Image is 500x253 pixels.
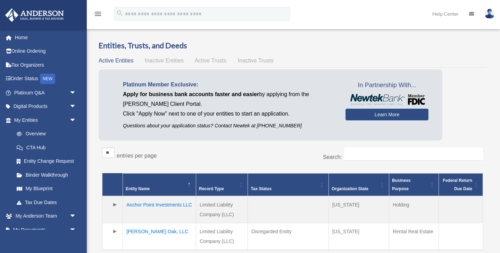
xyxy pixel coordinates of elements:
a: My Entitiesarrow_drop_down [5,113,83,127]
span: arrow_drop_down [69,86,83,100]
td: Limited Liability Company (LLC) [196,196,248,223]
a: Learn More [345,109,428,120]
td: [US_STATE] [328,196,389,223]
span: Apply for business bank accounts faster and easier [123,91,259,97]
th: Record Type: Activate to sort [196,173,248,196]
img: NewtekBankLogoSM.png [349,94,425,105]
span: Entity Name [126,186,150,191]
a: Entity Change Request [10,154,83,168]
td: Disregarded Entity [248,223,329,250]
th: Federal Return Due Date: Activate to sort [439,173,483,196]
a: Platinum Q&Aarrow_drop_down [5,86,87,100]
td: Limited Liability Company (LLC) [196,223,248,250]
td: [US_STATE] [328,223,389,250]
th: Business Purpose: Activate to sort [389,173,439,196]
a: My Blueprint [10,182,83,196]
a: My Documentsarrow_drop_down [5,223,87,237]
td: Anchor Point Investments LLC [123,196,196,223]
td: Rental Real Estate [389,223,439,250]
span: Active Trusts [195,58,227,64]
a: Order StatusNEW [5,72,87,86]
a: Binder Walkthrough [10,168,83,182]
img: User Pic [484,9,495,19]
i: menu [94,10,102,18]
td: [PERSON_NAME] Oak, LLC [123,223,196,250]
label: Search: [323,154,342,160]
span: Inactive Trusts [238,58,274,64]
label: entries per page [117,153,157,159]
span: arrow_drop_down [69,113,83,127]
span: arrow_drop_down [69,209,83,224]
span: arrow_drop_down [69,100,83,114]
h3: Entities, Trusts, and Deeds [99,40,486,51]
a: Digital Productsarrow_drop_down [5,100,87,113]
span: arrow_drop_down [69,223,83,237]
th: Tax Status: Activate to sort [248,173,329,196]
span: In Partnership With... [345,80,428,91]
a: Home [5,31,87,44]
p: by applying from the [PERSON_NAME] Client Portal. [123,90,335,109]
span: Organization State [332,186,368,191]
th: Entity Name: Activate to invert sorting [123,173,196,196]
span: Record Type [199,186,224,191]
span: Tax Status [251,186,272,191]
span: Active Entities [99,58,133,64]
a: Tax Due Dates [10,195,83,209]
a: Overview [10,127,80,141]
th: Organization State: Activate to sort [328,173,389,196]
a: menu [94,12,102,18]
a: Online Ordering [5,44,87,58]
i: search [116,9,124,17]
a: My Anderson Teamarrow_drop_down [5,209,87,223]
a: CTA Hub [10,141,83,154]
span: Business Purpose [392,178,410,191]
td: Holding [389,196,439,223]
div: NEW [40,74,55,84]
p: Questions about your application status? Contact Newtek at [PHONE_NUMBER] [123,121,335,130]
p: Platinum Member Exclusive: [123,80,335,90]
span: Federal Return Due Date [443,178,472,191]
span: Inactive Entities [145,58,184,64]
p: Click "Apply Now" next to one of your entities to start an application. [123,109,335,119]
img: Anderson Advisors Platinum Portal [3,8,66,22]
a: Tax Organizers [5,58,87,72]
